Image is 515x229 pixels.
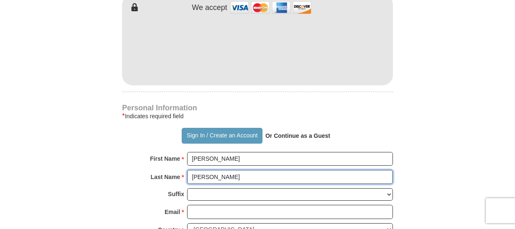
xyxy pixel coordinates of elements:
h4: Personal Information [122,105,393,111]
button: Sign In / Create an Account [182,128,262,144]
div: Indicates required field [122,111,393,121]
strong: First Name [150,153,180,164]
strong: Suffix [168,188,184,200]
strong: Last Name [151,171,180,183]
strong: Email [165,206,180,218]
h4: We accept [192,3,227,12]
strong: Or Continue as a Guest [265,132,330,139]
